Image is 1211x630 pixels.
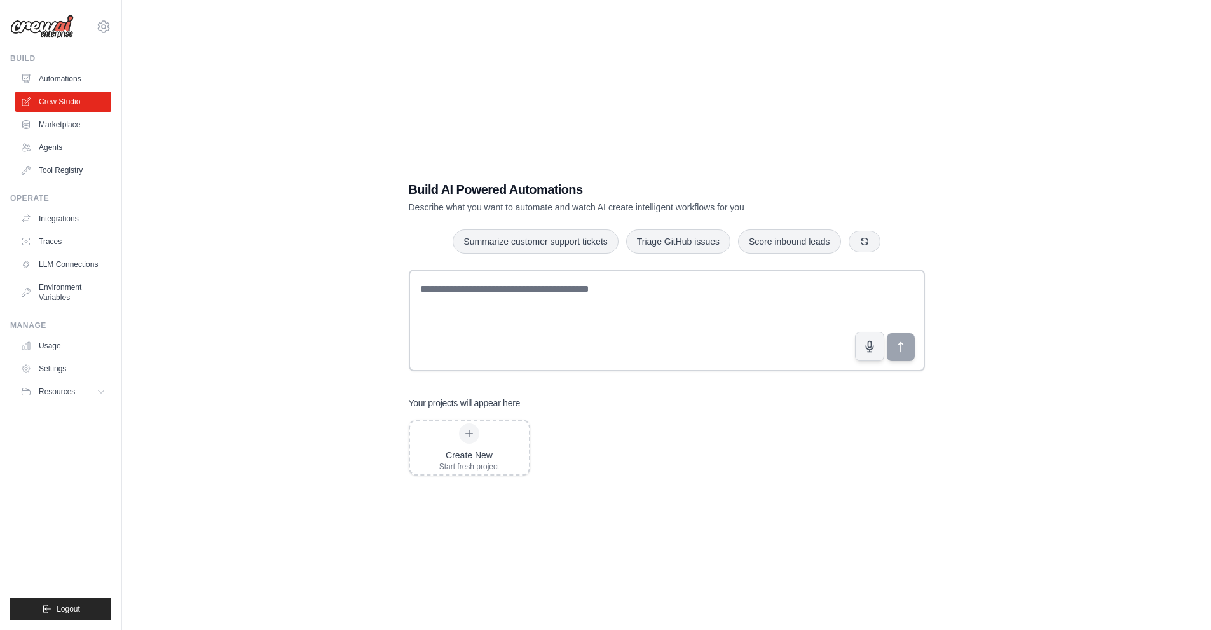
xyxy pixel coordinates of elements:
p: Describe what you want to automate and watch AI create intelligent workflows for you [409,201,836,214]
a: Crew Studio [15,92,111,112]
a: Environment Variables [15,277,111,308]
div: Manage [10,320,111,331]
div: Operate [10,193,111,203]
a: LLM Connections [15,254,111,275]
h3: Your projects will appear here [409,397,521,409]
img: Logo [10,15,74,39]
a: Traces [15,231,111,252]
span: Resources [39,387,75,397]
button: Get new suggestions [849,231,880,252]
div: Build [10,53,111,64]
button: Logout [10,598,111,620]
div: Create New [439,449,500,462]
div: Start fresh project [439,462,500,472]
button: Click to speak your automation idea [855,332,884,361]
a: Agents [15,137,111,158]
a: Tool Registry [15,160,111,181]
span: Logout [57,604,80,614]
button: Score inbound leads [738,229,841,254]
a: Usage [15,336,111,356]
a: Automations [15,69,111,89]
a: Integrations [15,209,111,229]
button: Resources [15,381,111,402]
a: Marketplace [15,114,111,135]
a: Settings [15,359,111,379]
h1: Build AI Powered Automations [409,181,836,198]
button: Triage GitHub issues [626,229,730,254]
button: Summarize customer support tickets [453,229,618,254]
